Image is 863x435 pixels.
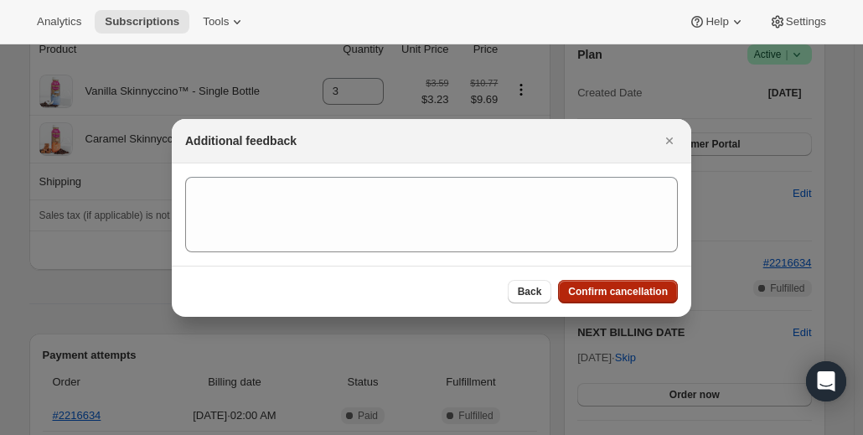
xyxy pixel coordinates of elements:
button: Help [679,10,755,34]
span: Settings [786,15,826,28]
button: Back [508,280,552,303]
button: Confirm cancellation [558,280,678,303]
button: Tools [193,10,256,34]
h2: Additional feedback [185,132,297,149]
button: Analytics [27,10,91,34]
span: Confirm cancellation [568,285,668,298]
span: Subscriptions [105,15,179,28]
div: Open Intercom Messenger [806,361,846,401]
span: Back [518,285,542,298]
span: Help [705,15,728,28]
button: Subscriptions [95,10,189,34]
button: Close [658,129,681,153]
button: Settings [759,10,836,34]
span: Tools [203,15,229,28]
span: Analytics [37,15,81,28]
